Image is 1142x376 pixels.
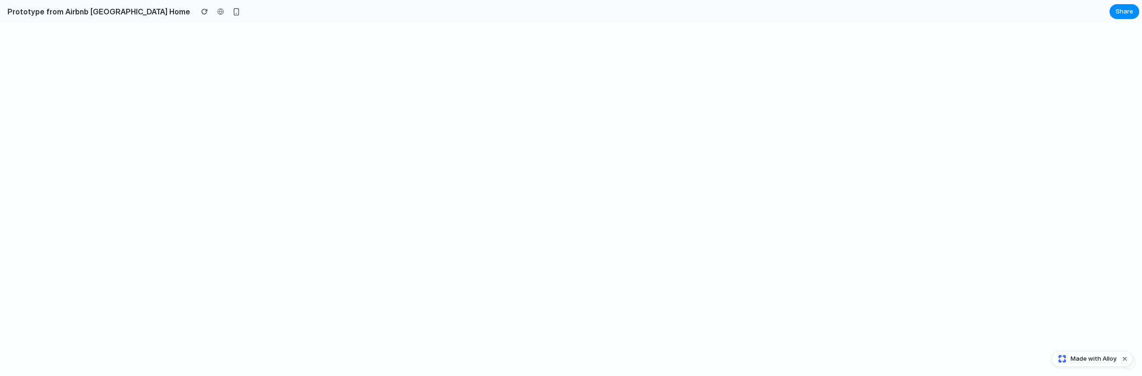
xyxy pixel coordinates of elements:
span: Made with Alloy [1071,354,1116,363]
h2: Prototype from Airbnb [GEOGRAPHIC_DATA] Home [4,6,190,17]
button: Dismiss watermark [1119,353,1130,364]
a: Made with Alloy [1052,354,1117,363]
button: Share [1110,4,1139,19]
span: Share [1116,7,1133,16]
